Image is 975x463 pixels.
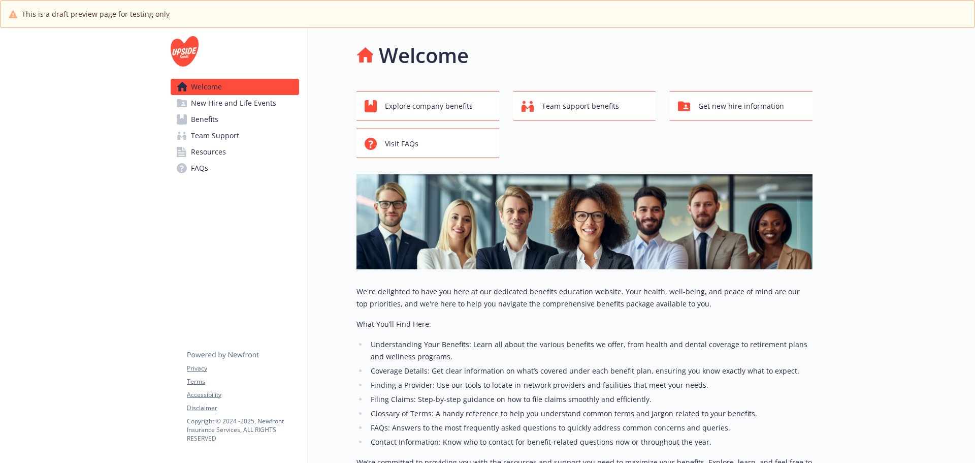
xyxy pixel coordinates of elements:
[187,377,299,386] a: Terms
[385,134,418,153] span: Visit FAQs
[385,97,473,116] span: Explore company benefits
[356,286,812,310] p: We're delighted to have you here at our dedicated benefits education website. Your health, well-b...
[368,365,812,377] li: Coverage Details: Get clear information on what’s covered under each benefit plan, ensuring you k...
[356,129,499,158] button: Visit FAQs
[368,408,812,420] li: Glossary of Terms: A handy reference to help you understand common terms and jargon related to yo...
[379,40,469,71] h1: Welcome
[191,79,222,95] span: Welcome
[191,95,276,111] span: New Hire and Life Events
[191,144,226,160] span: Resources
[22,9,170,19] span: This is a draft preview page for testing only
[356,318,812,330] p: What You’ll Find Here:
[191,111,218,128] span: Benefits
[356,174,812,269] img: overview page banner
[368,436,812,448] li: Contact Information: Know who to contact for benefit-related questions now or throughout the year.
[698,97,784,116] span: Get new hire information
[171,144,299,160] a: Resources
[171,111,299,128] a: Benefits
[171,128,299,144] a: Team Support
[542,97,619,116] span: Team support benefits
[171,79,299,95] a: Welcome
[171,160,299,176] a: FAQs
[670,91,812,120] button: Get new hire information
[356,91,499,120] button: Explore company benefits
[513,91,656,120] button: Team support benefits
[187,364,299,373] a: Privacy
[187,390,299,399] a: Accessibility
[368,422,812,434] li: FAQs: Answers to the most frequently asked questions to quickly address common concerns and queries.
[171,95,299,111] a: New Hire and Life Events
[187,404,299,413] a: Disclaimer
[368,379,812,391] li: Finding a Provider: Use our tools to locate in-network providers and facilities that meet your ne...
[368,393,812,406] li: Filing Claims: Step-by-step guidance on how to file claims smoothly and efficiently.
[368,338,812,363] li: Understanding Your Benefits: Learn all about the various benefits we offer, from health and denta...
[191,160,208,176] span: FAQs
[191,128,239,144] span: Team Support
[187,417,299,443] p: Copyright © 2024 - 2025 , Newfront Insurance Services, ALL RIGHTS RESERVED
